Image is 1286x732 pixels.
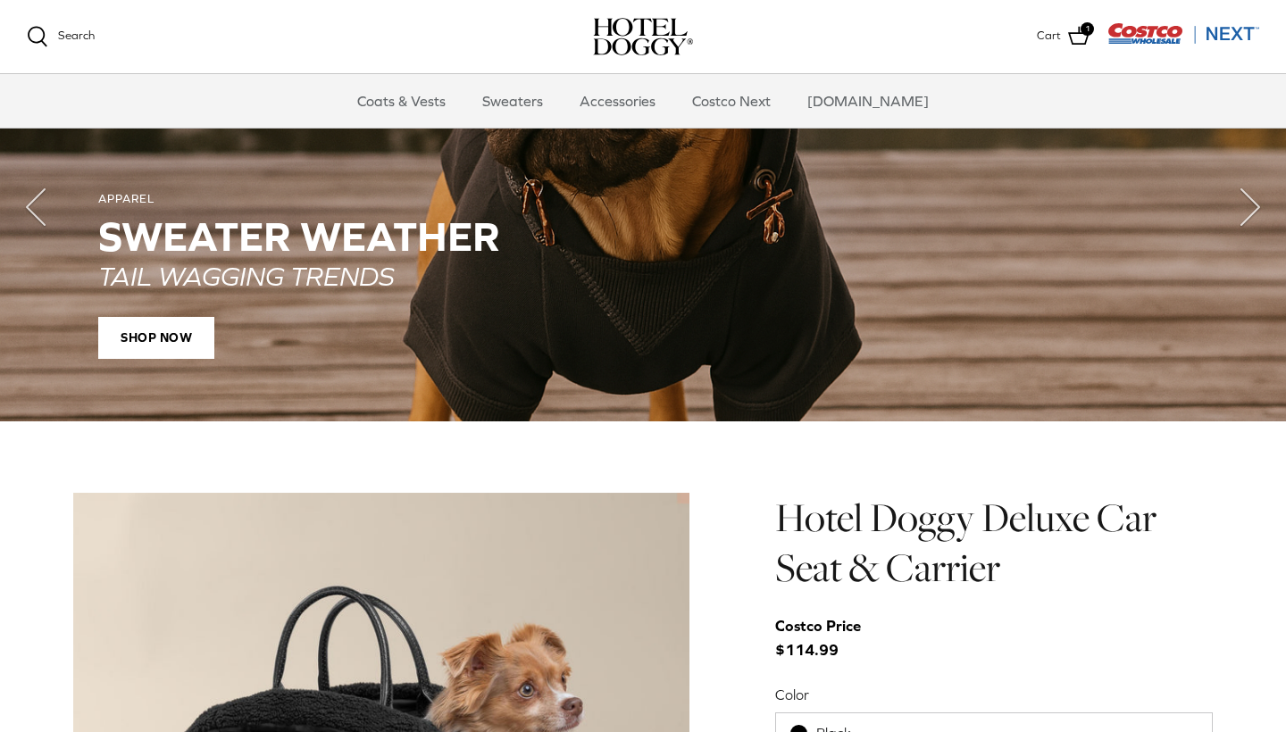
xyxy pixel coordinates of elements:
a: Cart 1 [1037,25,1090,48]
span: 1 [1081,22,1094,36]
em: TAIL WAGGING TRENDS [98,260,394,290]
a: Search [27,26,95,47]
a: Visit Costco Next [1107,34,1259,47]
h2: SWEATER WEATHER [98,214,1188,260]
div: Costco Price [775,614,861,638]
img: hoteldoggycom [593,18,693,55]
span: $114.99 [775,614,879,662]
a: Sweaters [466,74,559,128]
label: Color [775,685,1213,704]
a: Accessories [564,74,672,128]
a: hoteldoggy.com hoteldoggycom [593,18,693,55]
img: Costco Next [1107,22,1259,45]
h1: Hotel Doggy Deluxe Car Seat & Carrier [775,493,1213,594]
a: Costco Next [676,74,787,128]
div: APPAREL [98,192,1188,207]
span: Cart [1037,27,1061,46]
span: Search [58,29,95,42]
span: SHOP NOW [98,316,214,359]
a: Coats & Vests [341,74,462,128]
button: Next [1215,171,1286,243]
a: [DOMAIN_NAME] [791,74,945,128]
